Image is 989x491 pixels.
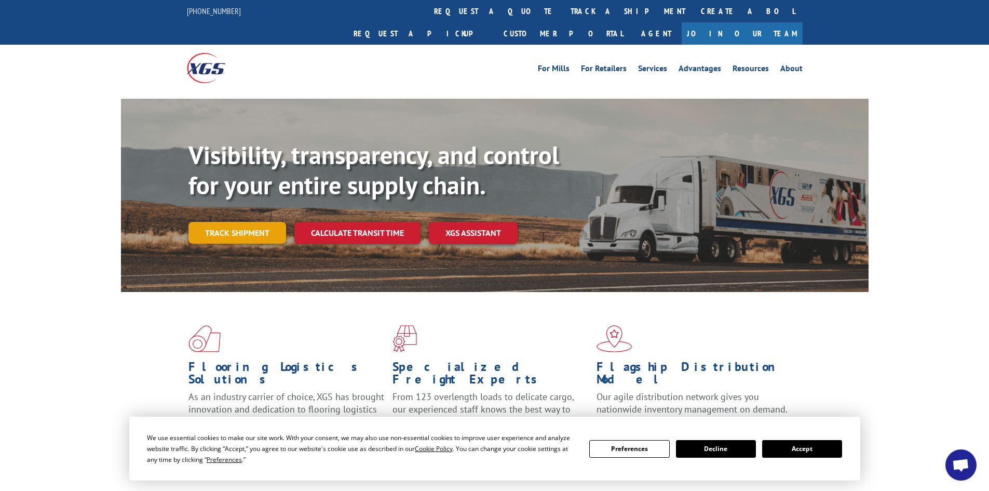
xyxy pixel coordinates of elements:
img: xgs-icon-focused-on-flooring-red [392,325,417,352]
a: Join Our Team [682,22,803,45]
a: Track shipment [188,222,286,244]
span: As an industry carrier of choice, XGS has brought innovation and dedication to flooring logistics... [188,391,384,428]
img: xgs-icon-total-supply-chain-intelligence-red [188,325,221,352]
button: Accept [762,440,842,458]
div: Cookie Consent Prompt [129,417,860,481]
h1: Flagship Distribution Model [597,361,793,391]
a: Customer Portal [496,22,631,45]
a: About [780,64,803,76]
a: Advantages [679,64,721,76]
span: Preferences [207,455,242,464]
b: Visibility, transparency, and control for your entire supply chain. [188,139,559,201]
a: Open chat [945,449,977,481]
a: For Mills [538,64,570,76]
h1: Specialized Freight Experts [392,361,589,391]
a: Agent [631,22,682,45]
h1: Flooring Logistics Solutions [188,361,385,391]
div: We use essential cookies to make our site work. With your consent, we may also use non-essential ... [147,432,577,465]
span: Our agile distribution network gives you nationwide inventory management on demand. [597,391,788,415]
span: Cookie Policy [415,444,453,453]
a: Services [638,64,667,76]
img: xgs-icon-flagship-distribution-model-red [597,325,632,352]
button: Decline [676,440,756,458]
a: XGS ASSISTANT [429,222,518,244]
a: For Retailers [581,64,627,76]
p: From 123 overlength loads to delicate cargo, our experienced staff knows the best way to move you... [392,391,589,437]
a: Request a pickup [346,22,496,45]
a: Resources [733,64,769,76]
a: Calculate transit time [294,222,421,244]
button: Preferences [589,440,669,458]
a: [PHONE_NUMBER] [187,6,241,16]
